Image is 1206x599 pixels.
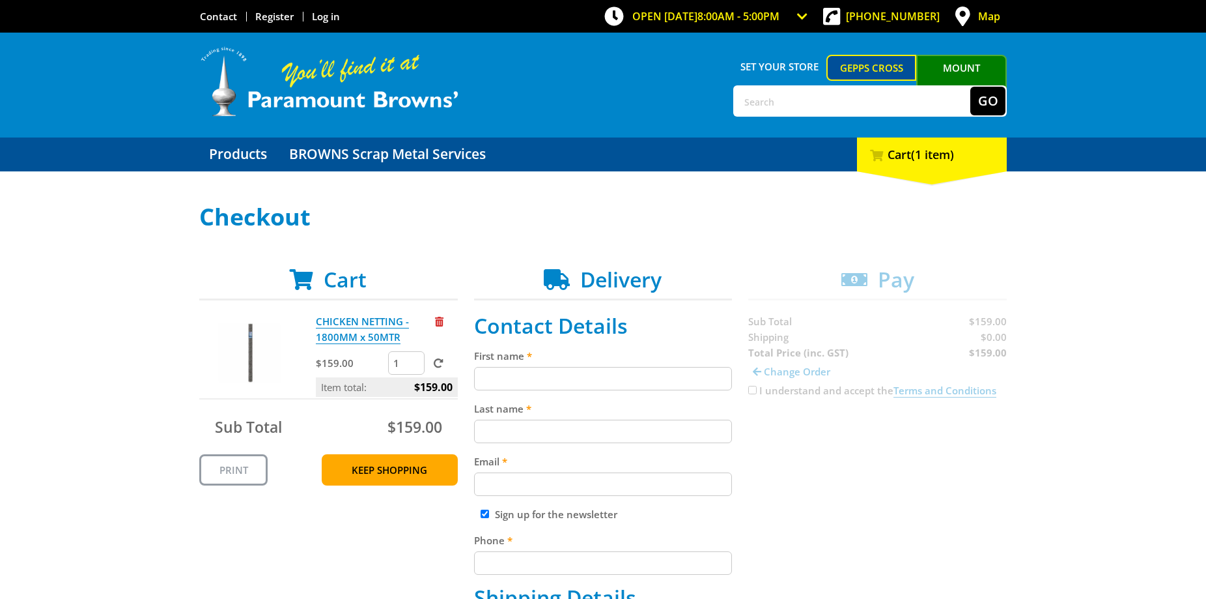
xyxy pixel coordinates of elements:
span: OPEN [DATE] [632,9,779,23]
span: $159.00 [387,416,442,437]
a: Gepps Cross [826,55,917,81]
input: Please enter your first name. [474,367,733,390]
a: CHICKEN NETTING - 1800MM x 50MTR [316,315,409,344]
span: Set your store [733,55,826,78]
a: Mount [PERSON_NAME] [916,55,1007,104]
div: Cart [857,138,1007,171]
input: Please enter your telephone number. [474,551,733,575]
label: Email [474,454,733,469]
input: Please enter your last name. [474,420,733,443]
input: Please enter your email address. [474,473,733,496]
img: CHICKEN NETTING - 1800MM x 50MTR [212,314,290,392]
a: Remove from cart [435,315,443,328]
button: Go [970,87,1005,115]
label: Sign up for the newsletter [495,508,617,521]
a: Keep Shopping [322,454,458,486]
a: Go to the Products page [199,138,277,171]
p: Item total: [316,377,458,397]
a: Go to the registration page [255,10,294,23]
label: First name [474,348,733,364]
label: Phone [474,533,733,548]
span: Delivery [580,265,662,293]
a: Go to the BROWNS Scrap Metal Services page [279,138,496,171]
span: Cart [324,265,367,293]
input: Search [735,87,970,115]
a: Go to the Contact page [200,10,237,23]
span: (1 item) [911,147,954,162]
a: Log in [312,10,340,23]
span: $159.00 [414,377,453,397]
h1: Checkout [199,204,1007,230]
span: Sub Total [215,416,282,437]
img: Paramount Browns' [199,46,460,118]
label: Last name [474,401,733,416]
h2: Contact Details [474,314,733,338]
a: Print [199,454,268,486]
p: $159.00 [316,355,386,371]
span: 8:00am - 5:00pm [697,9,779,23]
